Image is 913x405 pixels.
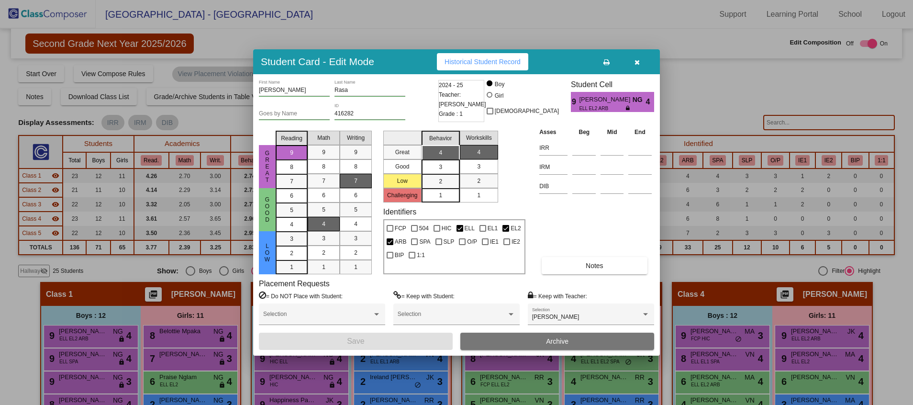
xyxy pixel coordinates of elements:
span: 9 [322,148,325,157]
label: = Keep with Teacher: [528,291,587,301]
span: 3 [439,163,442,171]
button: Notes [542,257,647,274]
th: Mid [598,127,626,137]
span: 6 [290,191,293,200]
span: 504 [419,223,429,234]
span: Historical Student Record [445,58,521,66]
span: ELL EL2 ARB [579,105,625,112]
span: 5 [290,206,293,214]
label: = Keep with Student: [393,291,455,301]
span: 9 [571,96,579,108]
span: Low [263,243,272,263]
div: Boy [494,80,505,89]
span: 1 [290,263,293,271]
span: 3 [354,234,357,243]
span: EL1 [488,223,498,234]
span: O/P [467,236,477,247]
input: Enter ID [334,111,405,117]
span: Writing [347,134,365,142]
span: 2 [354,248,357,257]
span: 6 [322,191,325,200]
span: 5 [322,205,325,214]
span: Archive [546,337,568,345]
span: [PERSON_NAME] [579,95,632,105]
span: EL2 [511,223,521,234]
span: Grade : 1 [439,109,463,119]
span: [PERSON_NAME] [532,314,579,320]
span: 1:1 [417,249,425,261]
span: 7 [322,177,325,185]
span: 3 [322,234,325,243]
input: assessment [539,179,568,193]
span: IE1 [490,236,499,247]
button: Historical Student Record [437,53,528,70]
span: 3 [290,235,293,243]
span: 1 [322,263,325,271]
span: 2 [439,177,442,186]
span: 4 [290,220,293,229]
span: HIC [442,223,452,234]
span: 4 [477,148,480,157]
span: Math [317,134,330,142]
span: 7 [290,177,293,186]
span: SPA [419,236,430,247]
span: 6 [354,191,357,200]
span: 9 [290,148,293,157]
h3: Student Card - Edit Mode [261,56,374,67]
div: Girl [494,91,504,100]
span: 5 [354,205,357,214]
span: 2 [477,177,480,185]
span: IE2 [512,236,520,247]
span: NG [633,95,646,105]
span: Save [347,337,364,345]
span: BIP [395,249,404,261]
input: goes by name [259,111,330,117]
label: Placement Requests [259,279,330,288]
span: ELL [465,223,475,234]
span: 3 [477,162,480,171]
span: ARB [395,236,407,247]
span: 2 [290,249,293,258]
span: Reading [281,134,302,143]
span: Behavior [429,134,452,143]
span: 2024 - 25 [439,80,463,90]
span: Notes [586,262,603,270]
span: 8 [354,162,357,171]
th: Beg [570,127,598,137]
span: FCP [395,223,406,234]
span: 4 [439,148,442,157]
th: Asses [537,127,570,137]
span: SLP [444,236,455,247]
label: Identifiers [383,207,416,216]
input: assessment [539,141,568,155]
span: 8 [290,163,293,171]
span: Great [263,150,272,183]
button: Archive [460,333,654,350]
button: Save [259,333,453,350]
span: 2 [322,248,325,257]
input: assessment [539,160,568,174]
span: Workskills [466,134,492,142]
span: Good [263,196,272,223]
span: Teacher: [PERSON_NAME] [439,90,486,109]
span: 4 [322,220,325,228]
span: 1 [354,263,357,271]
th: End [626,127,654,137]
label: = Do NOT Place with Student: [259,291,343,301]
span: 7 [354,177,357,185]
span: 1 [477,191,480,200]
span: 8 [322,162,325,171]
span: 9 [354,148,357,157]
span: 1 [439,191,442,200]
span: [DEMOGRAPHIC_DATA] [495,105,559,117]
h3: Student Cell [571,80,654,89]
span: 4 [354,220,357,228]
span: 4 [646,96,654,108]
